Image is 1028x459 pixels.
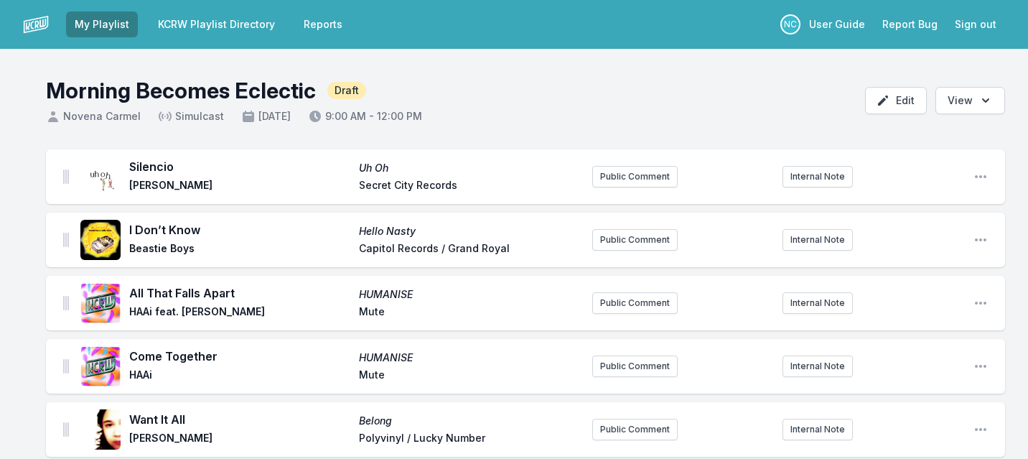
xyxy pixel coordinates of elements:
[782,356,853,377] button: Internal Note
[129,368,350,385] span: HAAi
[973,359,988,374] button: Open playlist item options
[782,166,853,187] button: Internal Note
[359,241,580,259] span: Capitol Records / Grand Royal
[23,11,49,37] img: logo-white-87cec1fa9cbef997252546196dc51331.png
[946,11,1005,37] button: Sign out
[359,351,580,365] span: HUMANISE
[129,305,350,322] span: HAAi feat. [PERSON_NAME]
[359,287,580,302] span: HUMANISE
[80,283,121,323] img: HUMANISE
[359,368,580,385] span: Mute
[295,11,351,37] a: Reports
[80,409,121,450] img: Belong
[129,431,350,448] span: [PERSON_NAME]
[63,170,69,184] img: Drag Handle
[327,82,366,99] span: Draft
[63,422,69,437] img: Drag Handle
[63,233,69,247] img: Drag Handle
[129,178,350,195] span: [PERSON_NAME]
[780,14,800,34] p: Novena Carmel
[935,87,1005,114] button: Open options
[63,359,69,374] img: Drag Handle
[782,229,853,251] button: Internal Note
[592,419,678,440] button: Public Comment
[149,11,284,37] a: KCRW Playlist Directory
[800,11,874,37] a: User Guide
[158,109,224,124] span: Simulcast
[46,78,316,103] h1: Morning Becomes Eclectic
[874,11,946,37] a: Report Bug
[359,431,580,448] span: Polyvinyl / Lucky Number
[973,296,988,310] button: Open playlist item options
[129,158,350,175] span: Silencio
[80,346,121,386] img: HUMANISE
[782,292,853,314] button: Internal Note
[359,178,580,195] span: Secret City Records
[308,109,422,124] span: 9:00 AM - 12:00 PM
[80,220,121,260] img: Hello Nasty
[973,170,988,184] button: Open playlist item options
[359,224,580,238] span: Hello Nasty
[592,292,678,314] button: Public Comment
[129,348,350,365] span: Come Together
[592,356,678,377] button: Public Comment
[129,241,350,259] span: Beastie Boys
[129,221,350,238] span: I Don’t Know
[129,411,350,428] span: Want It All
[46,109,141,124] span: Novena Carmel
[241,109,291,124] span: [DATE]
[865,87,927,114] button: Edit
[973,233,988,247] button: Open playlist item options
[66,11,138,37] a: My Playlist
[592,229,678,251] button: Public Comment
[63,296,69,310] img: Drag Handle
[359,414,580,428] span: Belong
[592,166,678,187] button: Public Comment
[782,419,853,440] button: Internal Note
[129,284,350,302] span: All That Falls Apart
[359,161,580,175] span: Uh Oh
[973,422,988,437] button: Open playlist item options
[359,305,580,322] span: Mute
[80,157,121,197] img: Uh Oh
